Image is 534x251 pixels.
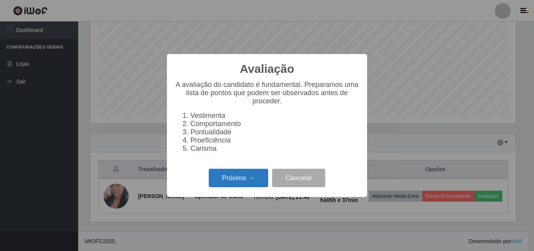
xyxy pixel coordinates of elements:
[190,136,359,144] li: Proeficiência
[272,169,325,187] button: Cancelar
[209,169,268,187] button: Próximo →
[190,128,359,136] li: Pontualidade
[190,120,359,128] li: Comportamento
[190,112,359,120] li: Vestimenta
[240,62,294,76] h2: Avaliação
[190,144,359,153] li: Carisma
[175,81,359,105] p: A avaliação do candidato é fundamental. Preparamos uma lista de pontos que podem ser observados a...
